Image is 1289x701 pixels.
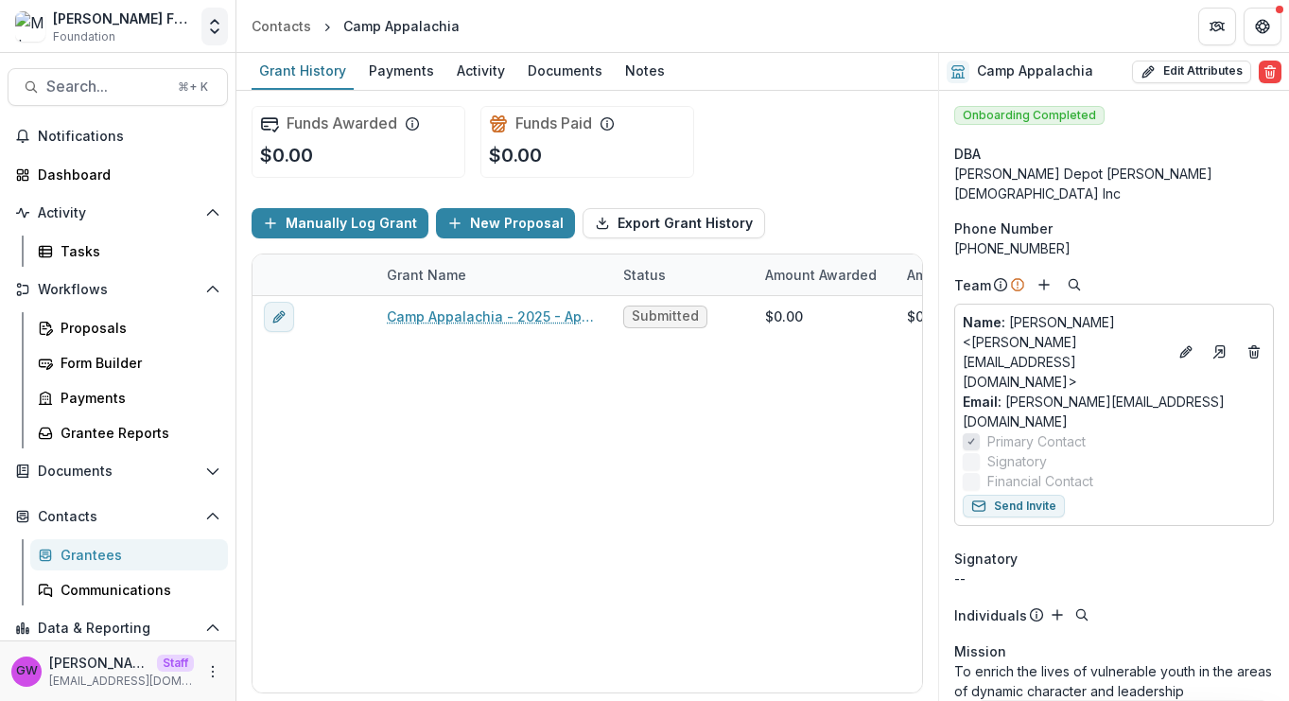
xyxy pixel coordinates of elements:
[244,12,319,40] a: Contacts
[38,165,213,184] div: Dashboard
[38,464,198,480] span: Documents
[8,121,228,151] button: Notifications
[987,471,1093,491] span: Financial Contact
[260,141,313,169] p: $0.00
[252,53,354,90] a: Grant History
[896,254,1037,295] div: Amount Paid
[1243,341,1265,363] button: Deletes
[46,78,166,96] span: Search...
[907,265,990,285] p: Amount Paid
[8,274,228,305] button: Open Workflows
[38,282,198,298] span: Workflows
[8,613,228,643] button: Open Data & Reporting
[963,314,1005,330] span: Name :
[375,265,478,285] div: Grant Name
[30,574,228,605] a: Communications
[30,312,228,343] a: Proposals
[632,308,699,324] span: Submitted
[907,307,945,326] div: $0.00
[449,57,513,84] div: Activity
[954,219,1053,238] span: Phone Number
[765,307,803,326] div: $0.00
[201,660,224,683] button: More
[30,236,228,267] a: Tasks
[515,114,592,132] h2: Funds Paid
[375,254,612,295] div: Grant Name
[157,655,194,672] p: Staff
[1033,273,1055,296] button: Add
[489,141,542,169] p: $0.00
[963,392,1265,431] a: Email: [PERSON_NAME][EMAIL_ADDRESS][DOMAIN_NAME]
[963,495,1065,517] button: Send Invite
[954,144,981,164] span: DBA
[612,254,754,295] div: Status
[954,605,1027,625] p: Individuals
[30,417,228,448] a: Grantee Reports
[343,16,460,36] div: Camp Appalachia
[61,241,213,261] div: Tasks
[963,312,1167,392] p: [PERSON_NAME] <[PERSON_NAME][EMAIL_ADDRESS][DOMAIN_NAME]>
[30,347,228,378] a: Form Builder
[1205,337,1235,367] a: Go to contact
[954,238,1274,258] div: [PHONE_NUMBER]
[954,549,1018,569] span: Signatory
[1132,61,1251,83] button: Edit Attributes
[252,57,354,84] div: Grant History
[954,106,1105,125] span: Onboarding Completed
[8,198,228,228] button: Open Activity
[8,68,228,106] button: Search...
[61,423,213,443] div: Grantee Reports
[1175,341,1197,363] button: Edit
[754,265,888,285] div: Amount Awarded
[8,159,228,190] a: Dashboard
[361,53,442,90] a: Payments
[49,673,194,690] p: [EMAIL_ADDRESS][DOMAIN_NAME]
[174,77,212,97] div: ⌘ + K
[1071,604,1093,626] button: Search
[436,208,575,238] button: New Proposal
[361,57,442,84] div: Payments
[61,580,213,600] div: Communications
[8,501,228,532] button: Open Contacts
[61,545,213,565] div: Grantees
[15,11,45,42] img: Milan Puskar Foundation
[583,208,765,238] button: Export Grant History
[387,307,601,326] a: Camp Appalachia - 2025 - Application Form
[987,451,1047,471] span: Signatory
[252,16,311,36] div: Contacts
[618,53,672,90] a: Notes
[618,57,672,84] div: Notes
[38,129,220,145] span: Notifications
[53,9,194,28] div: [PERSON_NAME] Foundation
[201,8,228,45] button: Open entity switcher
[954,275,991,295] p: Team
[754,254,896,295] div: Amount Awarded
[1259,61,1281,83] button: Delete
[612,265,677,285] div: Status
[987,431,1086,451] span: Primary Contact
[53,28,115,45] span: Foundation
[8,456,228,486] button: Open Documents
[30,382,228,413] a: Payments
[49,653,149,673] p: [PERSON_NAME]
[61,388,213,408] div: Payments
[61,318,213,338] div: Proposals
[252,208,428,238] button: Manually Log Grant
[963,394,1002,410] span: Email:
[287,114,397,132] h2: Funds Awarded
[264,302,294,332] button: edit
[30,539,228,570] a: Grantees
[954,569,1274,588] div: --
[963,312,1167,392] a: Name: [PERSON_NAME] <[PERSON_NAME][EMAIL_ADDRESS][DOMAIN_NAME]>
[61,353,213,373] div: Form Builder
[1063,273,1086,296] button: Search
[977,63,1093,79] h2: Camp Appalachia
[520,57,610,84] div: Documents
[954,641,1006,661] span: Mission
[1244,8,1281,45] button: Get Help
[38,621,198,637] span: Data & Reporting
